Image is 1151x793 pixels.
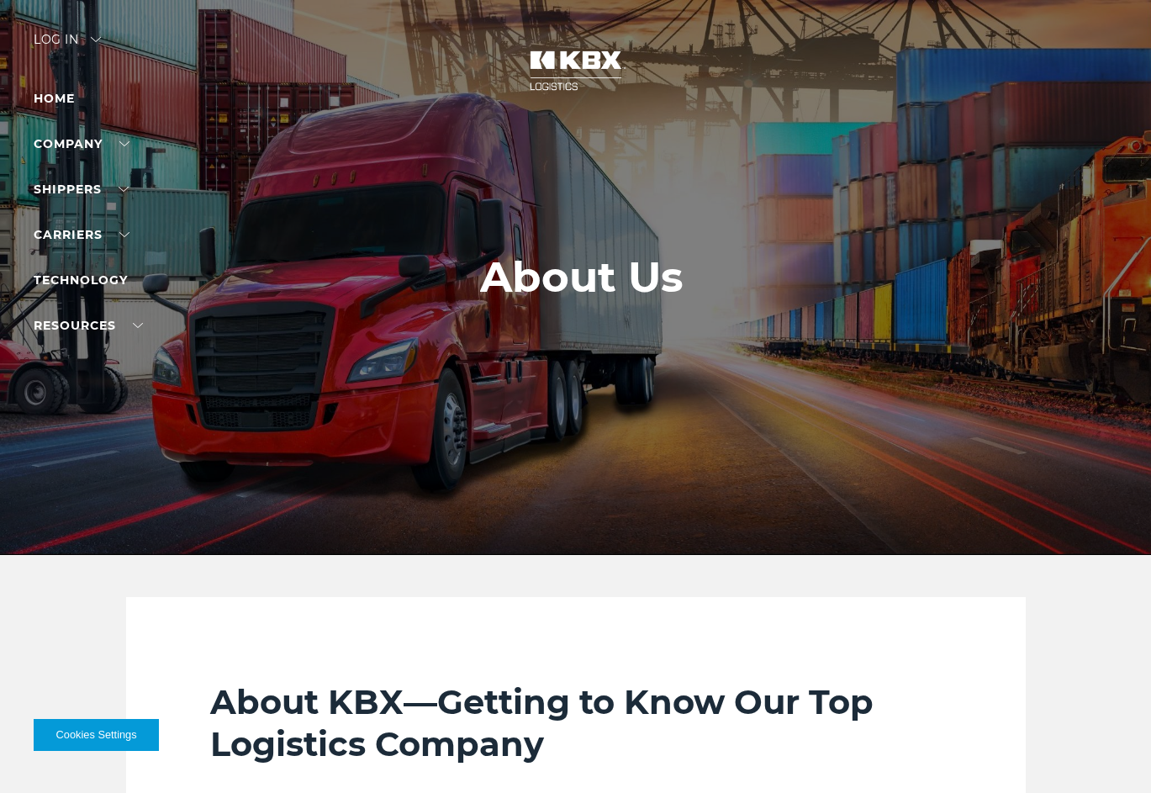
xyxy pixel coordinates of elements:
[34,34,101,58] div: Log in
[513,34,639,108] img: kbx logo
[210,681,942,765] h2: About KBX—Getting to Know Our Top Logistics Company
[91,37,101,42] img: arrow
[34,719,159,751] button: Cookies Settings
[34,272,128,288] a: Technology
[34,318,143,333] a: RESOURCES
[34,136,129,151] a: Company
[34,91,75,106] a: Home
[480,253,684,302] h1: About Us
[34,182,129,197] a: SHIPPERS
[34,227,129,242] a: Carriers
